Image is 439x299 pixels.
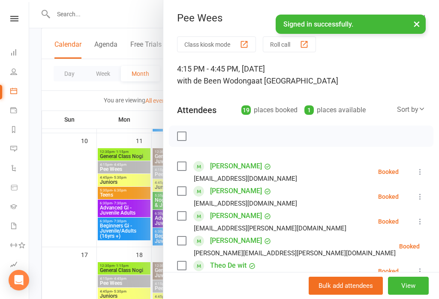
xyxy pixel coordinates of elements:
button: Bulk add attendees [309,277,383,295]
div: places booked [241,104,298,116]
a: Payments [10,102,30,121]
div: Sort by [397,104,425,115]
div: [EMAIL_ADDRESS][DOMAIN_NAME] [194,173,297,184]
button: Roll call [263,36,316,52]
a: People [10,63,30,82]
div: Pee Wees [163,12,439,24]
span: at [GEOGRAPHIC_DATA] [256,76,338,85]
div: Attendees [177,104,216,116]
button: Class kiosk mode [177,36,256,52]
div: Booked [399,243,420,249]
a: [PERSON_NAME] [210,234,262,248]
div: [PERSON_NAME][EMAIL_ADDRESS][PERSON_NAME][DOMAIN_NAME] [194,248,396,259]
span: Signed in successfully. [283,20,353,28]
a: Dashboard [10,44,30,63]
button: View [388,277,429,295]
div: Booked [378,218,399,224]
a: [PERSON_NAME] [210,184,262,198]
a: [PERSON_NAME] [210,159,262,173]
div: Booked [378,169,399,175]
div: 1 [304,105,314,115]
div: places available [304,104,366,116]
a: Product Sales [10,179,30,198]
a: Assessments [10,256,30,275]
a: Reports [10,121,30,140]
span: with de Been Wodonga [177,76,256,85]
a: Theo De wit [210,259,247,272]
a: [PERSON_NAME] [210,209,262,223]
div: 4:15 PM - 4:45 PM, [DATE] [177,63,425,87]
div: [EMAIL_ADDRESS][DOMAIN_NAME] [194,198,297,209]
div: [EMAIL_ADDRESS][PERSON_NAME][DOMAIN_NAME] [194,223,346,234]
button: × [409,15,424,33]
div: Booked [378,194,399,200]
div: 19 [241,105,251,115]
div: Booked [378,268,399,274]
div: Open Intercom Messenger [9,270,29,290]
a: Calendar [10,82,30,102]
